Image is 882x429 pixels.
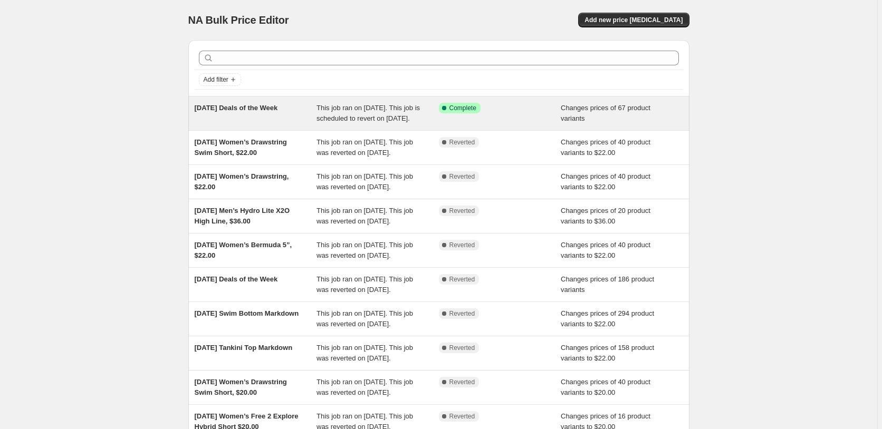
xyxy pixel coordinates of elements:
[317,207,413,225] span: This job ran on [DATE]. This job was reverted on [DATE].
[449,378,475,386] span: Reverted
[317,138,413,157] span: This job ran on [DATE]. This job was reverted on [DATE].
[561,275,654,294] span: Changes prices of 186 product variants
[195,344,293,352] span: [DATE] Tankini Top Markdown
[317,344,413,362] span: This job ran on [DATE]. This job was reverted on [DATE].
[195,138,287,157] span: [DATE] Women’s Drawstring Swim Short, $22.00
[561,207,650,225] span: Changes prices of 20 product variants to $36.00
[317,309,413,328] span: This job ran on [DATE]. This job was reverted on [DATE].
[561,172,650,191] span: Changes prices of 40 product variants to $22.00
[449,207,475,215] span: Reverted
[195,309,299,317] span: [DATE] Swim Bottom Markdown
[195,378,287,396] span: [DATE] Women’s Drawstring Swim Short, $20.00
[317,378,413,396] span: This job ran on [DATE]. This job was reverted on [DATE].
[449,275,475,284] span: Reverted
[561,138,650,157] span: Changes prices of 40 product variants to $22.00
[204,75,228,84] span: Add filter
[584,16,683,24] span: Add new price [MEDICAL_DATA]
[199,73,241,86] button: Add filter
[449,138,475,147] span: Reverted
[449,241,475,249] span: Reverted
[195,172,289,191] span: [DATE] Women’s Drawstring, $22.00
[195,275,278,283] span: [DATE] Deals of the Week
[449,309,475,318] span: Reverted
[561,344,654,362] span: Changes prices of 158 product variants to $22.00
[561,104,650,122] span: Changes prices of 67 product variants
[449,412,475,421] span: Reverted
[317,275,413,294] span: This job ran on [DATE]. This job was reverted on [DATE].
[449,172,475,181] span: Reverted
[449,344,475,352] span: Reverted
[195,207,290,225] span: [DATE] Men’s Hydro Lite X2O High Line, $36.00
[195,241,292,259] span: [DATE] Women’s Bermuda 5”, $22.00
[578,13,689,27] button: Add new price [MEDICAL_DATA]
[195,104,278,112] span: [DATE] Deals of the Week
[561,309,654,328] span: Changes prices of 294 product variants to $22.00
[317,172,413,191] span: This job ran on [DATE]. This job was reverted on [DATE].
[317,241,413,259] span: This job ran on [DATE]. This job was reverted on [DATE].
[449,104,476,112] span: Complete
[561,241,650,259] span: Changes prices of 40 product variants to $22.00
[188,14,289,26] span: NA Bulk Price Editor
[317,104,420,122] span: This job ran on [DATE]. This job is scheduled to revert on [DATE].
[561,378,650,396] span: Changes prices of 40 product variants to $20.00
